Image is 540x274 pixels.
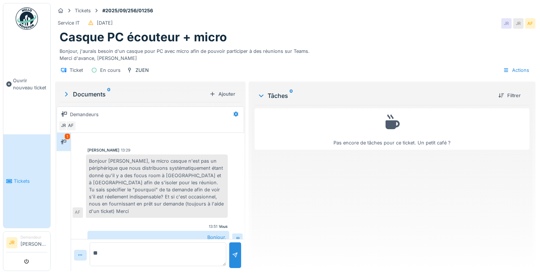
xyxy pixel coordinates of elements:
[70,111,99,118] div: Demandeurs
[70,67,83,74] div: Ticket
[87,147,119,153] div: [PERSON_NAME]
[232,233,243,244] div: JR
[500,65,533,76] div: Actions
[6,235,47,252] a: JR Demandeur[PERSON_NAME]
[60,45,531,62] div: Bonjour, j'aurais besoin d'un casque pour PC avec micro afin de pouvoir participer à des réunions...
[16,7,38,30] img: Badge_color-CXgf-gQk.svg
[501,18,512,29] div: JR
[58,121,69,131] div: JR
[107,90,111,99] sup: 0
[290,91,293,100] sup: 0
[513,18,524,29] div: JR
[14,178,47,185] span: Tickets
[258,91,492,100] div: Tâches
[73,207,83,218] div: AF
[13,77,47,91] span: Ouvrir nouveau ticket
[97,19,113,26] div: [DATE]
[219,224,228,229] div: Vous
[209,224,217,229] div: 13:51
[87,231,229,244] div: Bonjour,
[20,235,47,251] li: [PERSON_NAME]
[20,235,47,240] div: Demandeur
[63,90,207,99] div: Documents
[207,89,238,99] div: Ajouter
[60,30,227,44] h1: Casque PC écouteur + micro
[99,7,156,14] strong: #2025/09/256/01256
[65,134,70,139] div: 1
[3,134,50,228] a: Tickets
[75,7,91,14] div: Tickets
[3,34,50,134] a: Ouvrir nouveau ticket
[66,121,76,131] div: AF
[6,237,17,248] li: JR
[121,147,130,153] div: 13:29
[259,112,525,146] div: Pas encore de tâches pour ce ticket. Un petit café ?
[86,154,228,218] div: Bonjour [PERSON_NAME], le micro casque n'est pas un périphérique que nous distribuons systématiqu...
[135,67,149,74] div: ZUEN
[100,67,121,74] div: En cours
[495,90,524,101] div: Filtrer
[525,18,536,29] div: AF
[58,19,80,26] div: Service IT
